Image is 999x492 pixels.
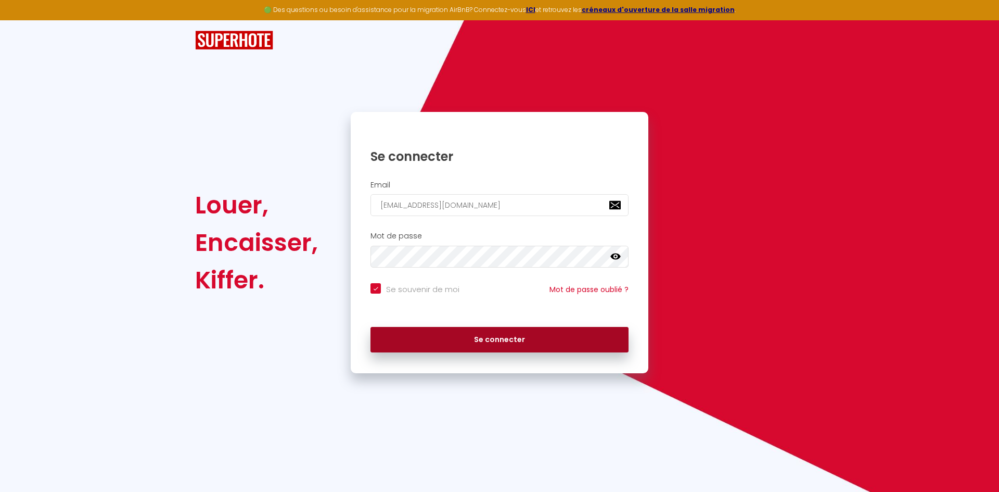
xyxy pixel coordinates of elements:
button: Se connecter [370,327,629,353]
a: ICI [526,5,535,14]
h2: Mot de passe [370,232,629,241]
div: Kiffer. [195,261,318,299]
a: Mot de passe oublié ? [549,284,629,295]
img: SuperHote logo [195,31,273,50]
a: créneaux d'ouverture de la salle migration [582,5,735,14]
div: Encaisser, [195,224,318,261]
h2: Email [370,181,629,190]
h1: Se connecter [370,148,629,165]
button: Ouvrir le widget de chat LiveChat [8,4,40,35]
input: Ton Email [370,194,629,216]
div: Louer, [195,186,318,224]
